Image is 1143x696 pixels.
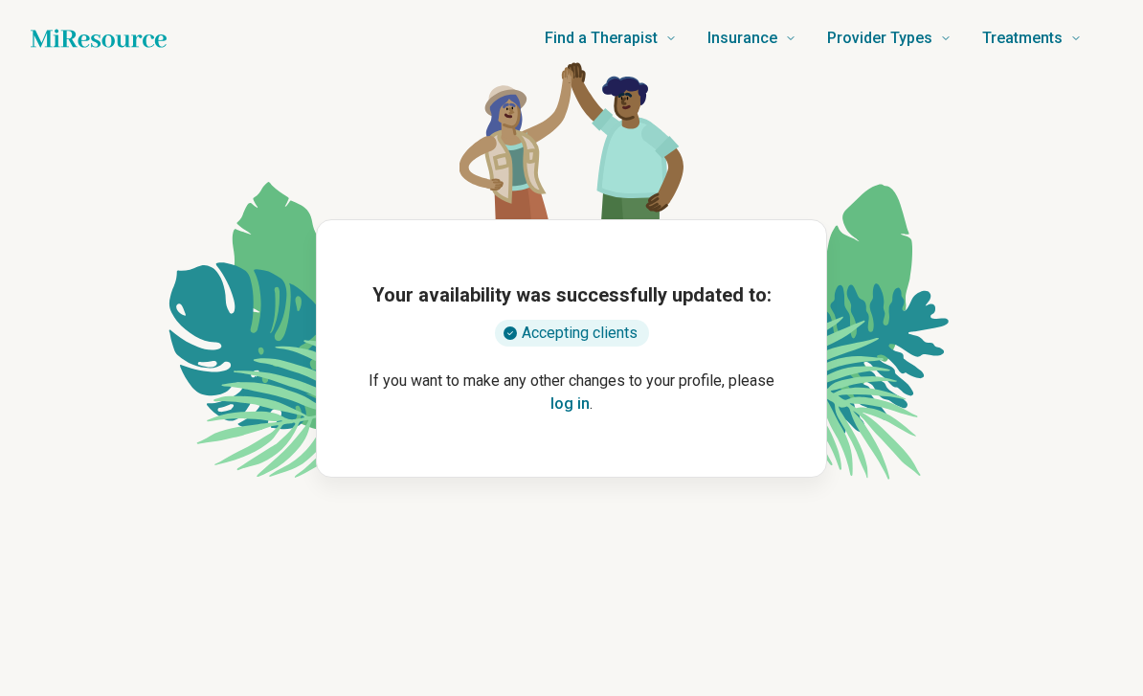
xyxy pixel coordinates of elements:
span: Provider Types [827,25,932,52]
span: Find a Therapist [545,25,658,52]
span: Treatments [982,25,1063,52]
a: Home page [31,19,167,57]
div: Accepting clients [495,320,649,347]
h1: Your availability was successfully updated to: [372,281,772,308]
button: log in [550,393,590,415]
p: If you want to make any other changes to your profile, please . [347,370,796,415]
span: Insurance [707,25,777,52]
